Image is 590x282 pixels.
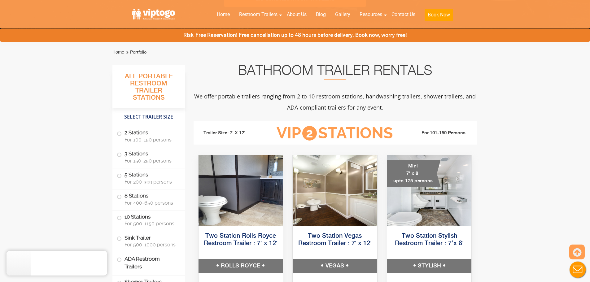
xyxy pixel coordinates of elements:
img: Side view of two station restroom trailer with separate doors for males and females [293,155,377,226]
h5: VEGAS [293,259,377,273]
a: Restroom Trailers [234,8,282,21]
a: Home [112,50,124,54]
li: Trailer Size: 7' X 12' [198,124,267,142]
a: Gallery [330,8,355,21]
a: Contact Us [387,8,420,21]
h5: STYLISH [387,259,472,273]
span: For 100-150 persons [125,137,178,143]
a: Blog [311,8,330,21]
label: 5 Stations [117,168,181,188]
button: Live Chat [565,257,590,282]
a: Two Station Rolls Royce Restroom Trailer : 7′ x 12′ [204,233,277,247]
span: For 500-1150 persons [125,221,178,227]
h4: Select Trailer Size [112,111,185,123]
label: 10 Stations [117,210,181,230]
button: Book Now [425,9,453,21]
label: 8 Stations [117,189,181,209]
p: We offer portable trailers ranging from 2 to 10 restroom stations, handwashing trailers, shower t... [194,91,477,113]
label: 2 Stations [117,126,181,145]
label: ADA Restroom Trailers [117,252,181,273]
a: Two Station Stylish Restroom Trailer : 7’x 8′ [395,233,463,247]
span: For 150-250 persons [125,158,178,164]
label: Sink Trailer [117,231,181,250]
a: Book Now [420,8,458,25]
a: About Us [282,8,311,21]
h5: ROLLS ROYCE [199,259,283,273]
li: Portfolio [125,49,146,56]
h2: Bathroom Trailer Rentals [194,65,477,80]
label: 3 Stations [117,147,181,167]
a: Resources [355,8,387,21]
span: 2 [302,126,317,141]
a: Two Station Vegas Restroom Trailer : 7′ x 12′ [298,233,372,247]
h3: All Portable Restroom Trailer Stations [112,71,185,108]
h3: VIP Stations [267,125,403,142]
img: Side view of two station restroom trailer with separate doors for males and females [199,155,283,226]
img: A mini restroom trailer with two separate stations and separate doors for males and females [387,155,472,226]
li: For 101-150 Persons [403,129,472,137]
span: For 200-399 persons [125,179,178,185]
a: Home [212,8,234,21]
span: For 500-1000 persons [125,242,178,248]
div: Mini 7' x 8' upto 125 persons [387,160,441,187]
span: For 400-650 persons [125,200,178,206]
